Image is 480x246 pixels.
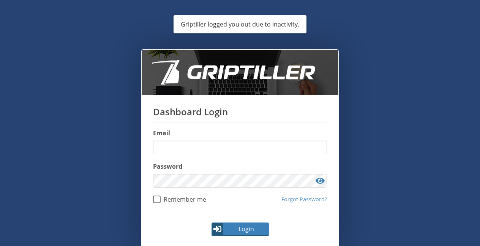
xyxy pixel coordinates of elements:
span: Remember me [161,196,206,203]
h1: Dashboard Login [153,107,327,123]
label: Email [153,128,327,138]
label: Password [153,162,327,171]
div: Griptiller logged you out due to inactivity. [175,17,305,32]
span: Login [224,224,268,233]
button: Login [212,222,269,236]
a: Forgot Password? [281,195,327,204]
